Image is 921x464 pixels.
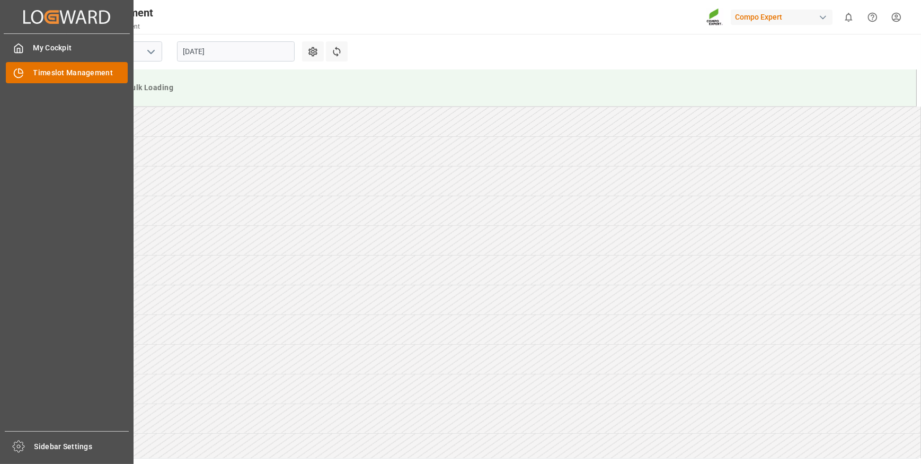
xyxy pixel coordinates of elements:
[837,5,861,29] button: show 0 new notifications
[34,441,129,452] span: Sidebar Settings
[83,78,908,98] div: Nitric Acid Bulk Loading
[33,42,128,54] span: My Cockpit
[33,67,128,78] span: Timeslot Management
[706,8,723,27] img: Screenshot%202023-09-29%20at%2010.02.21.png_1712312052.png
[6,62,128,83] a: Timeslot Management
[731,10,833,25] div: Compo Expert
[177,41,295,62] input: DD.MM.YYYY
[861,5,884,29] button: Help Center
[731,7,837,27] button: Compo Expert
[6,38,128,58] a: My Cockpit
[143,43,158,60] button: open menu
